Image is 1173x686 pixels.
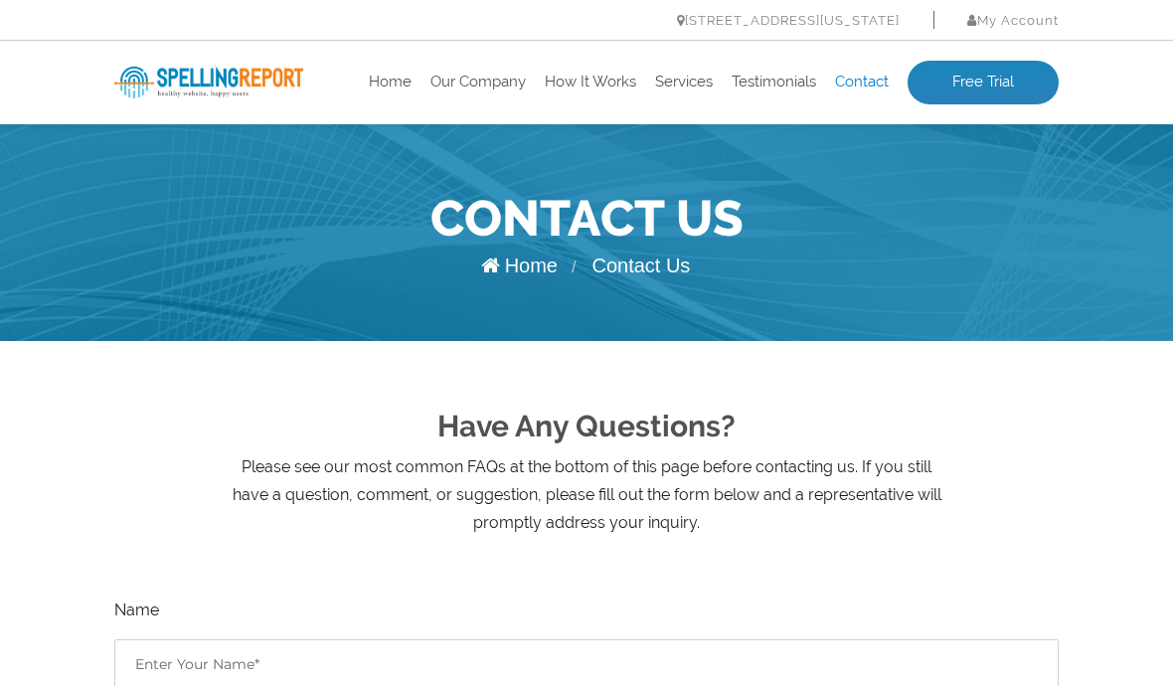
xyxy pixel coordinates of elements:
h1: Contact Us [114,184,1059,254]
h2: Have Any Questions? [114,401,1059,453]
span: Contact Us [591,255,690,276]
a: Home [481,255,558,276]
label: Name [114,597,1059,624]
span: / [572,258,576,275]
p: Please see our most common FAQs at the bottom of this page before contacting us. If you still hav... [229,453,944,537]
